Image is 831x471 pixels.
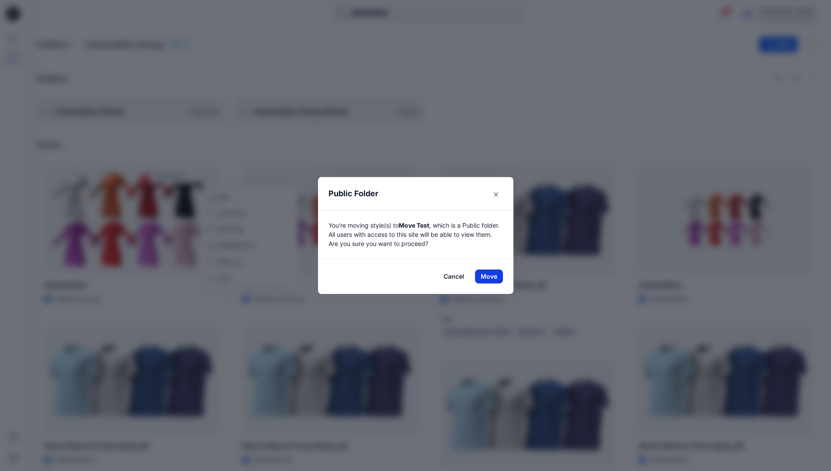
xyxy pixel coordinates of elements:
header: Public Folder [318,177,504,210]
p: You're moving style(s) to , which is a Public folder. All users with access to this site will be ... [328,221,503,248]
button: Close [489,188,503,201]
button: Cancel [438,270,470,283]
button: Move [475,270,503,283]
strong: Move Test [399,222,429,229]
